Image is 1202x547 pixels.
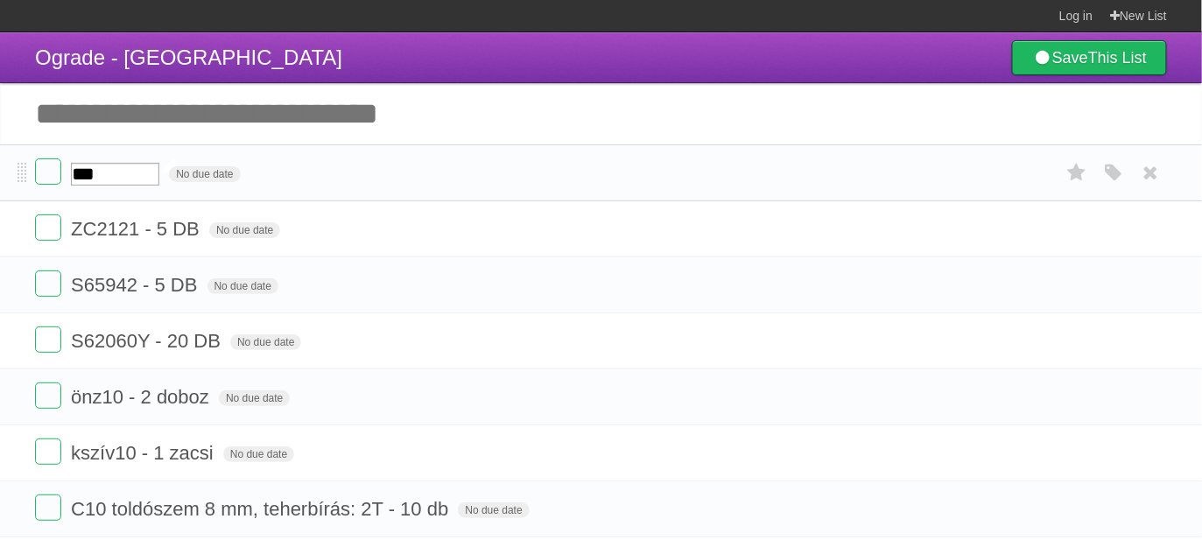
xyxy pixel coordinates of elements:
[71,330,225,352] span: S62060Y - 20 DB
[71,274,201,296] span: S65942 - 5 DB
[35,158,61,185] label: Done
[35,326,61,353] label: Done
[71,498,453,520] span: C10 toldószem 8 mm, teherbírás: 2T - 10 db
[219,390,290,406] span: No due date
[71,218,204,240] span: ZC2121 - 5 DB
[35,270,61,297] label: Done
[35,494,61,521] label: Done
[1060,158,1093,187] label: Star task
[71,442,218,464] span: kszív10 - 1 zacsi
[207,278,278,294] span: No due date
[1012,40,1167,75] a: SaveThis List
[209,222,280,238] span: No due date
[169,166,240,182] span: No due date
[1088,49,1147,67] b: This List
[223,446,294,462] span: No due date
[230,334,301,350] span: No due date
[458,502,529,518] span: No due date
[35,214,61,241] label: Done
[71,386,214,408] span: önz10 - 2 doboz
[35,46,342,69] span: Ograde - [GEOGRAPHIC_DATA]
[35,382,61,409] label: Done
[35,438,61,465] label: Done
